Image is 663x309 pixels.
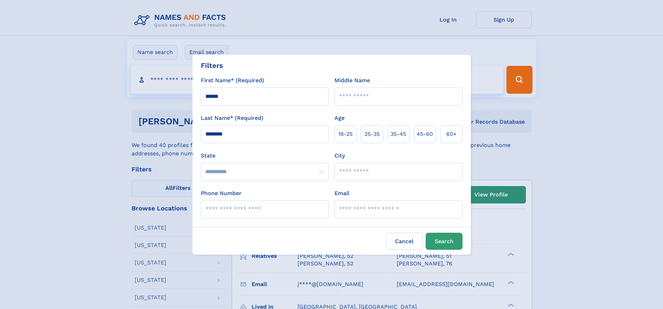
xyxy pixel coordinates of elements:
span: 18‑25 [338,130,353,138]
div: Filters [201,60,223,71]
label: Last Name* (Required) [201,114,263,122]
label: City [334,152,345,160]
label: State [201,152,329,160]
label: First Name* (Required) [201,76,264,85]
label: Middle Name [334,76,370,85]
label: Phone Number [201,189,242,198]
button: Search [426,233,463,250]
span: 25‑35 [364,130,380,138]
span: 45‑60 [417,130,433,138]
label: Age [334,114,345,122]
span: 35‑45 [390,130,406,138]
label: Email [334,189,349,198]
label: Cancel [386,233,423,250]
span: 60+ [446,130,457,138]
